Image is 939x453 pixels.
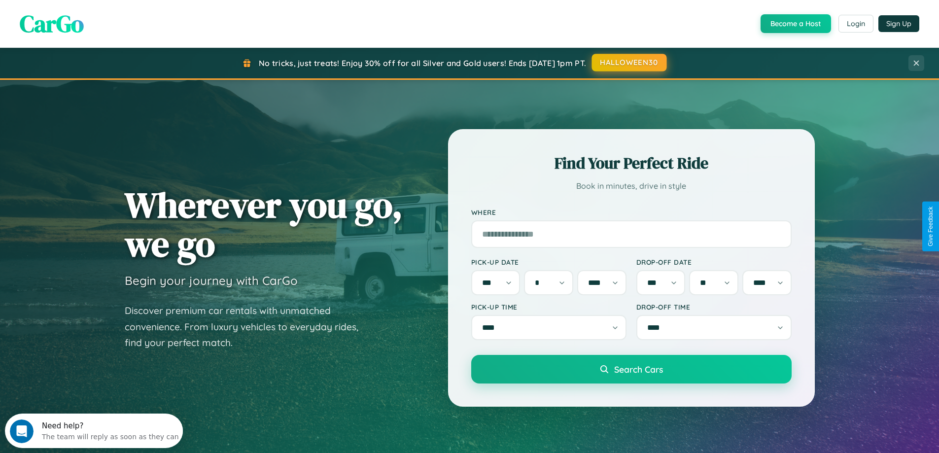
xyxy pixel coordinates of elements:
[10,419,34,443] iframe: Intercom live chat
[838,15,873,33] button: Login
[37,16,174,27] div: The team will reply as soon as they can
[878,15,919,32] button: Sign Up
[471,152,792,174] h2: Find Your Perfect Ride
[4,4,183,31] div: Open Intercom Messenger
[636,258,792,266] label: Drop-off Date
[471,258,626,266] label: Pick-up Date
[592,54,667,71] button: HALLOWEEN30
[5,414,183,448] iframe: Intercom live chat discovery launcher
[471,303,626,311] label: Pick-up Time
[471,208,792,216] label: Where
[125,185,403,263] h1: Wherever you go, we go
[636,303,792,311] label: Drop-off Time
[471,179,792,193] p: Book in minutes, drive in style
[927,207,934,246] div: Give Feedback
[471,355,792,383] button: Search Cars
[20,7,84,40] span: CarGo
[614,364,663,375] span: Search Cars
[125,303,371,351] p: Discover premium car rentals with unmatched convenience. From luxury vehicles to everyday rides, ...
[259,58,586,68] span: No tricks, just treats! Enjoy 30% off for all Silver and Gold users! Ends [DATE] 1pm PT.
[125,273,298,288] h3: Begin your journey with CarGo
[37,8,174,16] div: Need help?
[761,14,831,33] button: Become a Host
